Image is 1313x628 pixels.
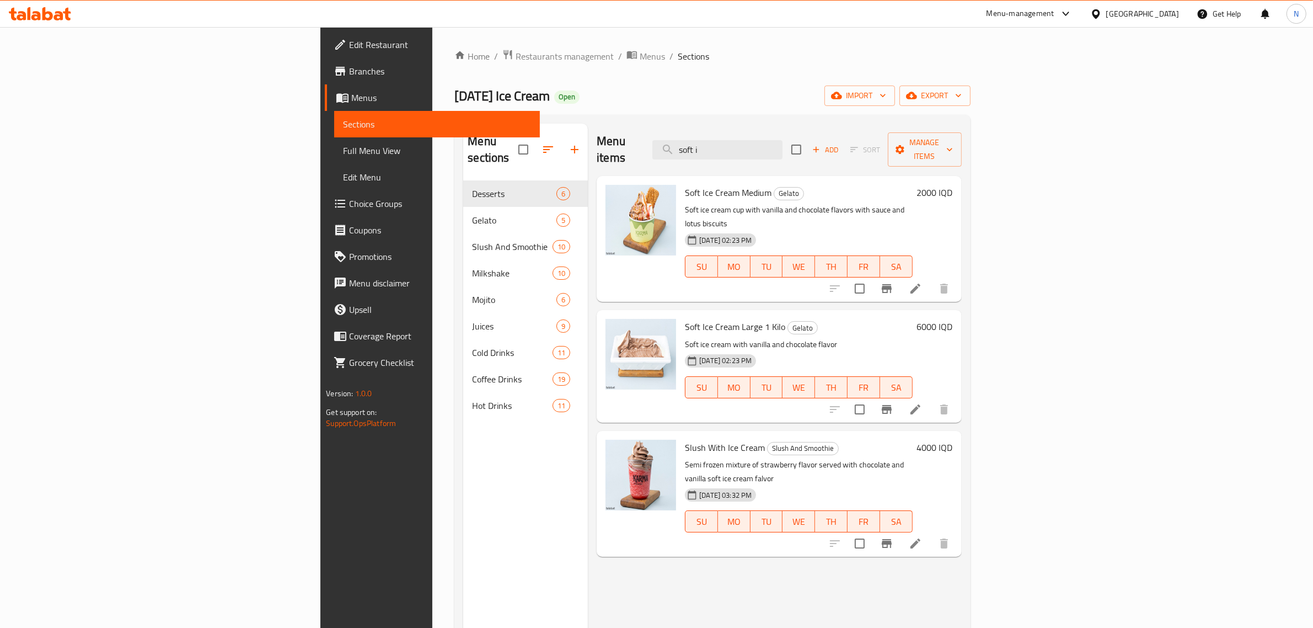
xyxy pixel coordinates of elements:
input: search [652,140,783,159]
span: Edit Menu [343,171,531,184]
span: Manage items [897,136,953,163]
div: Mojito6 [463,286,588,313]
a: Grocery Checklist [325,349,540,376]
span: 6 [557,189,570,199]
span: SU [690,380,714,396]
button: delete [931,396,957,423]
span: WE [787,259,811,275]
span: TU [755,514,779,530]
span: Full Menu View [343,144,531,157]
span: SA [885,259,908,275]
span: N [1294,8,1299,20]
span: TU [755,380,779,396]
span: Sections [678,50,709,63]
span: [DATE] 03:32 PM [695,490,756,501]
span: Select to update [848,532,871,555]
a: Menus [626,49,665,63]
span: MO [722,380,746,396]
span: MO [722,259,746,275]
a: Upsell [325,296,540,323]
div: Slush And Smoothie10 [463,233,588,260]
button: SU [685,510,718,533]
div: items [556,214,570,227]
button: Manage items [888,132,962,167]
button: FR [848,376,880,398]
span: Sections [343,118,531,131]
span: SA [885,380,908,396]
span: Upsell [349,303,531,316]
div: Milkshake10 [463,260,588,286]
div: items [556,320,570,333]
span: [DATE] 02:23 PM [695,235,756,246]
span: Edit Restaurant [349,38,531,51]
button: FR [848,510,880,533]
span: TH [819,514,843,530]
div: Cold Drinks11 [463,339,588,366]
span: WE [787,514,811,530]
div: Gelato [472,214,556,227]
h6: 2000 IQD [917,185,953,200]
a: Edit Restaurant [325,31,540,58]
a: Promotions [325,243,540,270]
img: Slush With Ice Cream [605,440,676,510]
span: 11 [553,348,570,358]
span: Grocery Checklist [349,356,531,369]
p: Semi frozen mixture of strawberry flavor served with chocolate and vanilla soft ice cream falvor [685,458,912,486]
div: items [553,267,570,280]
div: items [556,187,570,200]
button: Branch-specific-item [873,396,900,423]
div: Slush And Smoothie [767,442,839,455]
span: Version: [326,386,353,401]
button: WE [783,510,815,533]
span: SU [690,514,714,530]
a: Edit Menu [334,164,540,190]
span: export [908,89,962,103]
span: 6 [557,295,570,305]
span: TH [819,380,843,396]
button: export [899,86,971,106]
button: Branch-specific-item [873,275,900,302]
span: 11 [553,401,570,411]
span: Restaurants management [516,50,614,63]
nav: Menu sections [463,176,588,423]
span: FR [852,259,876,275]
span: Add item [808,141,843,158]
img: Soft Ice Cream Large 1 Kilo [605,319,676,390]
span: Menu disclaimer [349,276,531,290]
button: TU [751,376,783,398]
div: Menu-management [987,7,1054,20]
span: Gelato [788,322,817,334]
span: Coupons [349,223,531,237]
span: SA [885,514,908,530]
button: SA [880,256,913,278]
div: Open [554,91,580,104]
span: import [833,89,886,103]
p: Soft ice cream cup with vanilla and chocolate flavors with sauce and lotus biscuits [685,203,912,231]
div: Cold Drinks [472,346,553,359]
span: Desserts [472,187,556,200]
span: Coverage Report [349,329,531,343]
span: Slush And Smoothie [768,442,838,455]
button: delete [931,275,957,302]
a: Full Menu View [334,137,540,164]
span: FR [852,514,876,530]
p: Soft ice cream with vanilla and chocolate flavor [685,338,912,352]
button: MO [718,256,751,278]
button: SU [685,376,718,398]
a: Branches [325,58,540,84]
a: Menus [325,84,540,111]
span: Select all sections [512,138,535,161]
a: Support.OpsPlatform [326,416,396,430]
span: SU [690,259,714,275]
a: Menu disclaimer [325,270,540,296]
div: Gelato [774,187,804,200]
li: / [669,50,673,63]
span: Coffee Drinks [472,372,553,386]
span: Menus [640,50,665,63]
span: Hot Drinks [472,399,553,412]
button: TH [815,376,848,398]
div: Mojito [472,293,556,306]
div: Juices9 [463,313,588,339]
h6: 6000 IQD [917,319,953,334]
